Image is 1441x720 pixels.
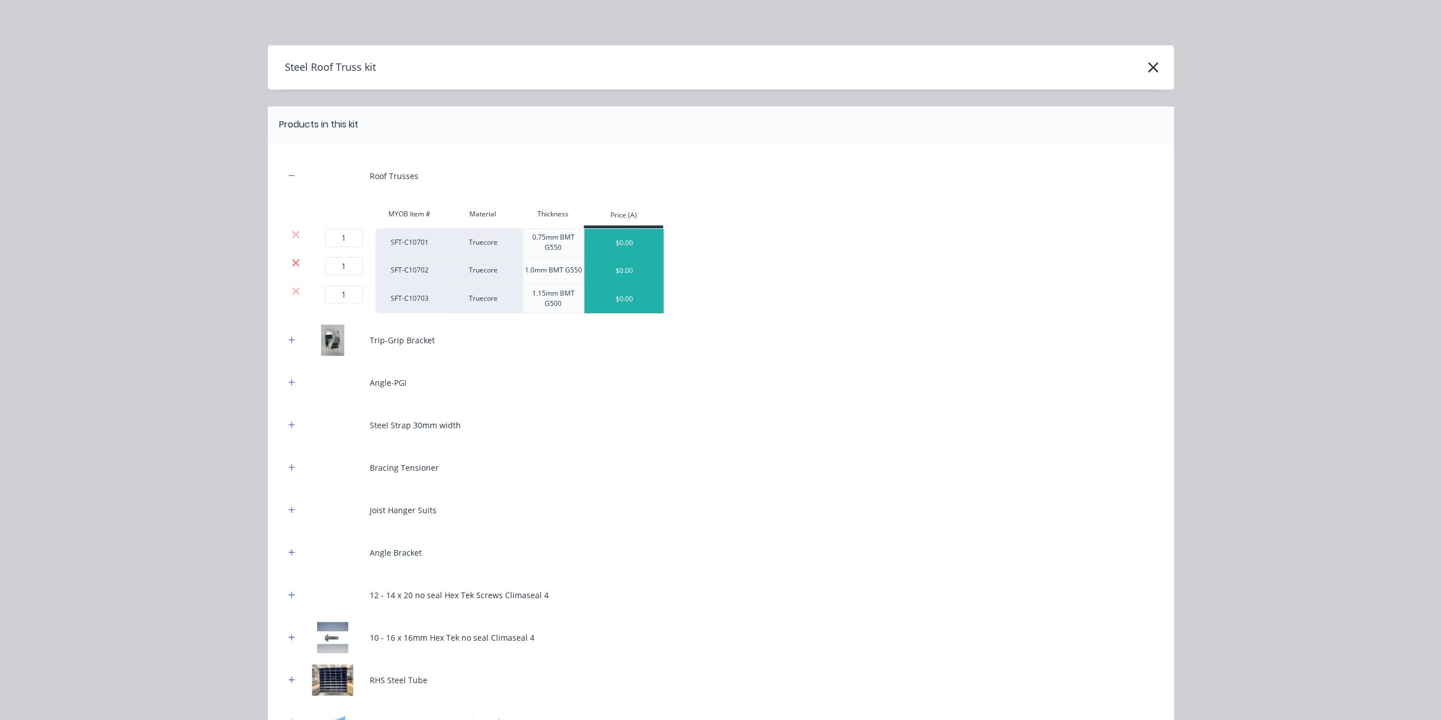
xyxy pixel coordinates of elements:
[370,462,439,474] div: Bracing Tensioner
[523,203,584,225] div: Thickness
[584,285,664,313] div: $0.00
[523,285,584,313] div: 1.15mm BMT G500
[279,118,358,131] div: Products in this kit
[370,170,418,182] div: Roof Trusses
[443,203,523,225] div: Material
[443,228,523,257] div: Truecore
[370,547,422,559] div: Angle Bracket
[584,257,664,285] div: $0.00
[370,589,549,601] div: 12 - 14 x 20 no seal Hex Tek Screws Climaseal 4
[305,664,361,696] img: RHS Steel Tube
[375,257,443,285] div: SFT-C10702
[305,622,361,653] img: 10 - 16 x 16mm Hex Tek no seal Climaseal 4
[370,377,407,389] div: Angle-PGI
[443,257,523,285] div: Truecore
[370,632,535,644] div: 10 - 16 x 16mm Hex Tek no seal Climaseal 4
[523,257,584,285] div: 1.0mm BMT G550
[370,419,461,431] div: Steel Strap 30mm width
[325,229,363,247] input: ?
[523,228,584,257] div: 0.75mm BMT G550
[325,257,363,275] input: ?
[268,57,376,78] h4: Steel Roof Truss kit
[443,285,523,313] div: Truecore
[370,674,427,686] div: RHS Steel Tube
[584,206,663,228] div: Price (A)
[305,325,361,356] img: Trip-Grip Bracket
[370,504,437,516] div: Joist Hanger Suits
[375,285,443,313] div: SFT-C10703
[375,228,443,257] div: SFT-C10701
[325,286,363,304] input: ?
[584,229,664,257] div: $0.00
[370,334,435,346] div: Trip-Grip Bracket
[375,203,443,225] div: MYOB Item #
